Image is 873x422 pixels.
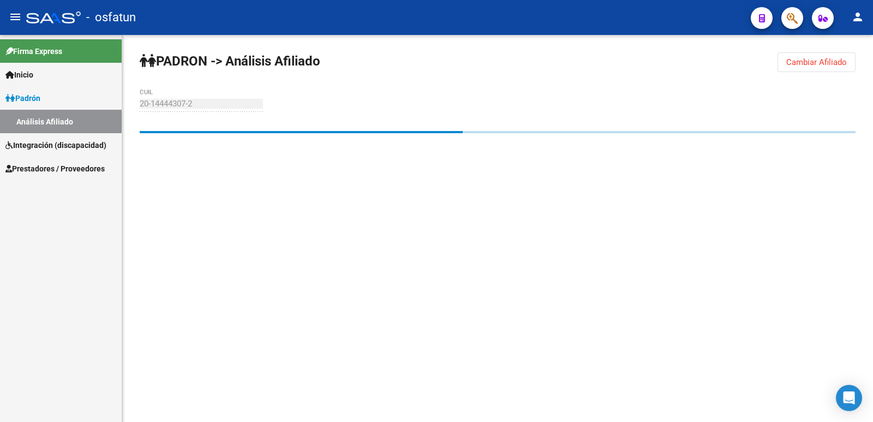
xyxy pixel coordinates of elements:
[5,69,33,81] span: Inicio
[836,385,862,411] div: Open Intercom Messenger
[778,52,856,72] button: Cambiar Afiliado
[5,163,105,175] span: Prestadores / Proveedores
[5,139,106,151] span: Integración (discapacidad)
[851,10,864,23] mat-icon: person
[5,45,62,57] span: Firma Express
[86,5,136,29] span: - osfatun
[786,57,847,67] span: Cambiar Afiliado
[9,10,22,23] mat-icon: menu
[140,54,320,69] strong: PADRON -> Análisis Afiliado
[5,92,40,104] span: Padrón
